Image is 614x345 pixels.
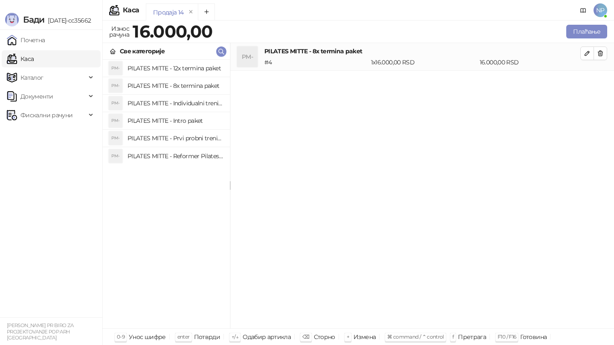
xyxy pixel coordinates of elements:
[127,114,223,128] h4: PILATES MITTE - Intro paket
[133,21,212,42] strong: 16.000,00
[20,69,43,86] span: Каталог
[127,131,223,145] h4: PILATES MITTE - Prvi probni trening
[177,333,190,340] span: enter
[127,79,223,93] h4: PILATES MITTE - 8x termina paket
[109,149,122,163] div: PM-
[127,96,223,110] h4: PILATES MITTE - Individualni trening
[129,331,166,342] div: Унос шифре
[264,46,580,56] h4: PILATES MITTE - 8x termina paket
[369,58,478,67] div: 1 x 16.000,00 RSD
[109,96,122,110] div: PM-
[109,131,122,145] div: PM-
[237,46,258,67] div: PM-
[314,331,335,342] div: Сторно
[44,17,91,24] span: [DATE]-cc35662
[7,322,74,341] small: [PERSON_NAME] PR BIRO ZA PROJEKTOVANJE POP ARH [GEOGRAPHIC_DATA]
[109,61,122,75] div: PM-
[103,60,230,328] div: grid
[387,333,444,340] span: ⌘ command / ⌃ control
[185,9,197,16] button: remove
[198,3,215,20] button: Add tab
[127,149,223,163] h4: PILATES MITTE - Reformer Pilates trening
[117,333,125,340] span: 0-9
[498,333,516,340] span: F10 / F16
[566,25,607,38] button: Плаћање
[5,13,19,26] img: Logo
[243,331,291,342] div: Одабир артикла
[232,333,238,340] span: ↑/↓
[20,107,72,124] span: Фискални рачуни
[153,8,184,17] div: Продаја 14
[7,50,34,67] a: Каса
[194,331,220,342] div: Потврди
[594,3,607,17] span: NP
[120,46,165,56] div: Све категорије
[263,58,369,67] div: # 4
[353,331,376,342] div: Измена
[576,3,590,17] a: Документација
[458,331,486,342] div: Претрага
[123,7,139,14] div: Каса
[127,61,223,75] h4: PILATES MITTE - 12x termina paket
[452,333,454,340] span: f
[302,333,309,340] span: ⌫
[109,79,122,93] div: PM-
[109,114,122,128] div: PM-
[520,331,547,342] div: Готовина
[23,14,44,25] span: Бади
[347,333,349,340] span: +
[107,23,131,40] div: Износ рачуна
[7,32,45,49] a: Почетна
[20,88,53,105] span: Документи
[478,58,582,67] div: 16.000,00 RSD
